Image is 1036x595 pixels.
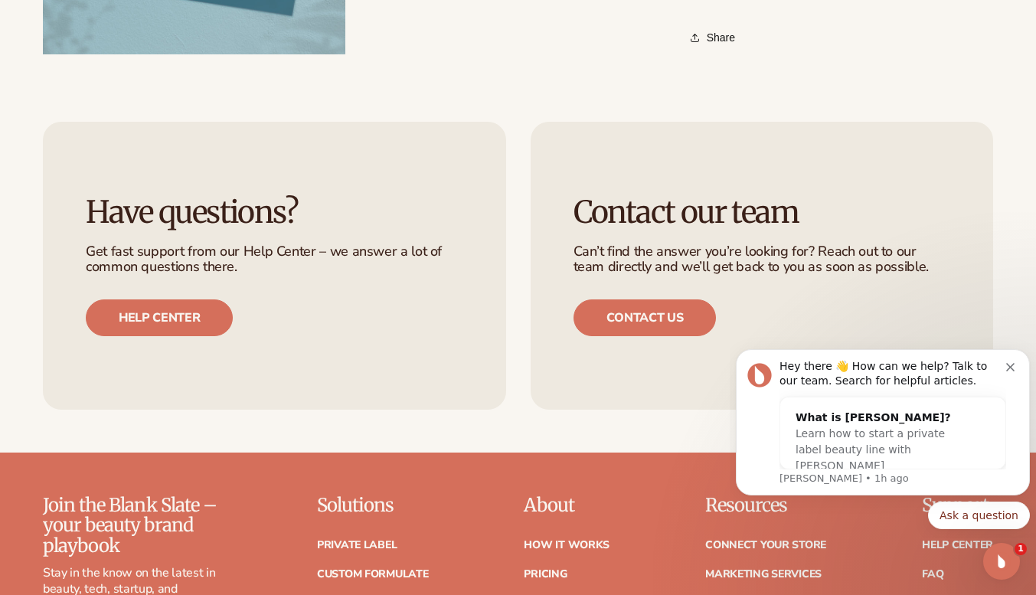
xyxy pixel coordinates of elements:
[317,540,397,551] a: Private label
[43,495,217,556] p: Join the Blank Slate – your beauty brand playbook
[524,540,610,551] a: How It Works
[922,569,943,580] a: FAQ
[705,540,826,551] a: Connect your store
[1015,543,1027,555] span: 1
[524,569,567,580] a: Pricing
[86,299,233,336] a: Help center
[86,244,463,275] p: Get fast support from our Help Center – we answer a lot of common questions there.
[691,21,740,54] button: Share
[574,195,951,229] h3: Contact our team
[574,244,951,275] p: Can’t find the answer you’re looking for? Reach out to our team directly and we’ll get back to yo...
[730,335,1036,538] iframe: Intercom notifications message
[574,299,717,336] a: Contact us
[705,495,826,515] p: Resources
[317,569,429,580] a: Custom formulate
[524,495,610,515] p: About
[922,540,993,551] a: Help Center
[86,195,463,229] h3: Have questions?
[705,569,822,580] a: Marketing services
[983,543,1020,580] iframe: Intercom live chat
[317,495,429,515] p: Solutions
